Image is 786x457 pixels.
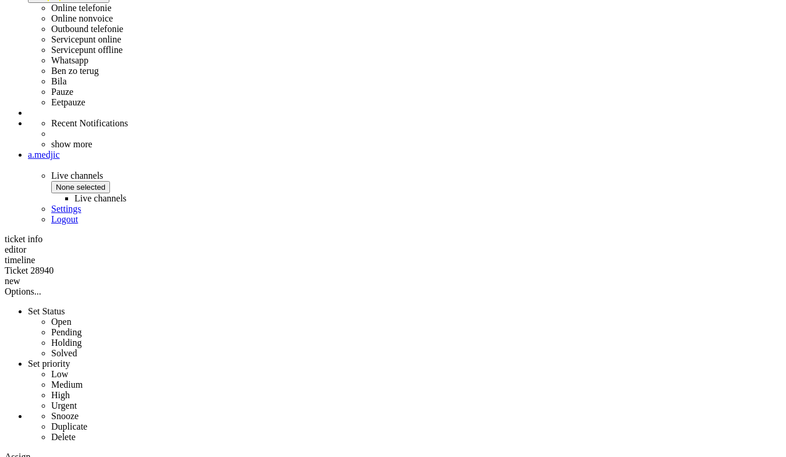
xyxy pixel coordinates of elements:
[51,317,72,327] span: Open
[5,276,781,286] div: new
[51,348,781,359] li: Solved
[51,432,76,442] span: Delete
[51,390,70,400] span: High
[5,286,781,297] div: Options...
[28,306,781,359] li: Set Status
[51,338,81,348] span: Holding
[51,327,81,337] span: Pending
[56,183,105,192] span: None selected
[5,265,781,276] div: Ticket 28940
[51,411,79,421] span: Snooze
[51,421,781,432] li: Duplicate
[51,401,77,410] span: Urgent
[51,369,68,379] span: Low
[51,87,73,97] label: Pauze
[74,193,126,203] label: Live channels
[51,13,113,23] label: Online nonvoice
[51,76,67,86] label: Bila
[51,390,781,401] li: High
[51,45,123,55] label: Servicepunt offline
[51,118,781,129] li: Recent Notifications
[5,5,170,25] body: Rich Text Area. Press ALT-0 for help.
[5,234,781,245] div: ticket info
[51,214,78,224] a: Logout
[51,380,83,389] span: Medium
[51,317,781,327] li: Open
[28,306,65,316] span: Set Status
[51,181,110,193] button: None selected
[51,421,87,431] span: Duplicate
[51,55,88,65] label: Whatsapp
[51,401,781,411] li: Urgent
[28,150,781,160] a: a.medjic
[51,338,781,348] li: Holding
[28,317,781,359] ul: Set Status
[5,255,781,265] div: timeline
[51,171,781,204] span: Live channels
[51,204,81,214] a: Settings
[28,359,781,411] li: Set priority
[51,3,112,13] label: Online telefonie
[51,411,781,421] li: Snooze
[28,359,70,369] span: Set priority
[51,34,121,44] label: Servicepunt online
[51,380,781,390] li: Medium
[5,245,781,255] div: editor
[51,139,93,149] a: show more
[28,369,781,411] ul: Set priority
[51,97,86,107] label: Eetpauze
[51,66,99,76] label: Ben zo terug
[51,369,781,380] li: Low
[51,348,77,358] span: Solved
[51,24,123,34] label: Outbound telefonie
[51,327,781,338] li: Pending
[51,432,781,442] li: Delete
